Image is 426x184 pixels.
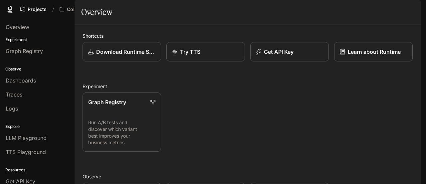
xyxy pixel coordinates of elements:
[180,48,200,56] p: Try TTS
[250,42,329,61] button: Get API Key
[83,173,413,180] h2: Observe
[348,48,401,56] p: Learn about Runtime
[17,3,50,16] a: Go to projects
[83,42,161,61] a: Download Runtime SDK
[67,7,99,12] p: CollimationTV
[57,3,109,16] button: All workspaces
[81,5,112,19] h1: Overview
[83,83,413,90] h2: Experiment
[334,42,413,61] a: Learn about Runtime
[50,6,57,13] div: /
[88,119,155,146] p: Run A/B tests and discover which variant best improves your business metrics
[83,93,161,152] a: Graph RegistryRun A/B tests and discover which variant best improves your business metrics
[83,32,413,39] h2: Shortcuts
[166,42,245,61] a: Try TTS
[96,48,155,56] p: Download Runtime SDK
[28,7,47,12] span: Projects
[264,48,294,56] p: Get API Key
[88,98,126,106] p: Graph Registry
